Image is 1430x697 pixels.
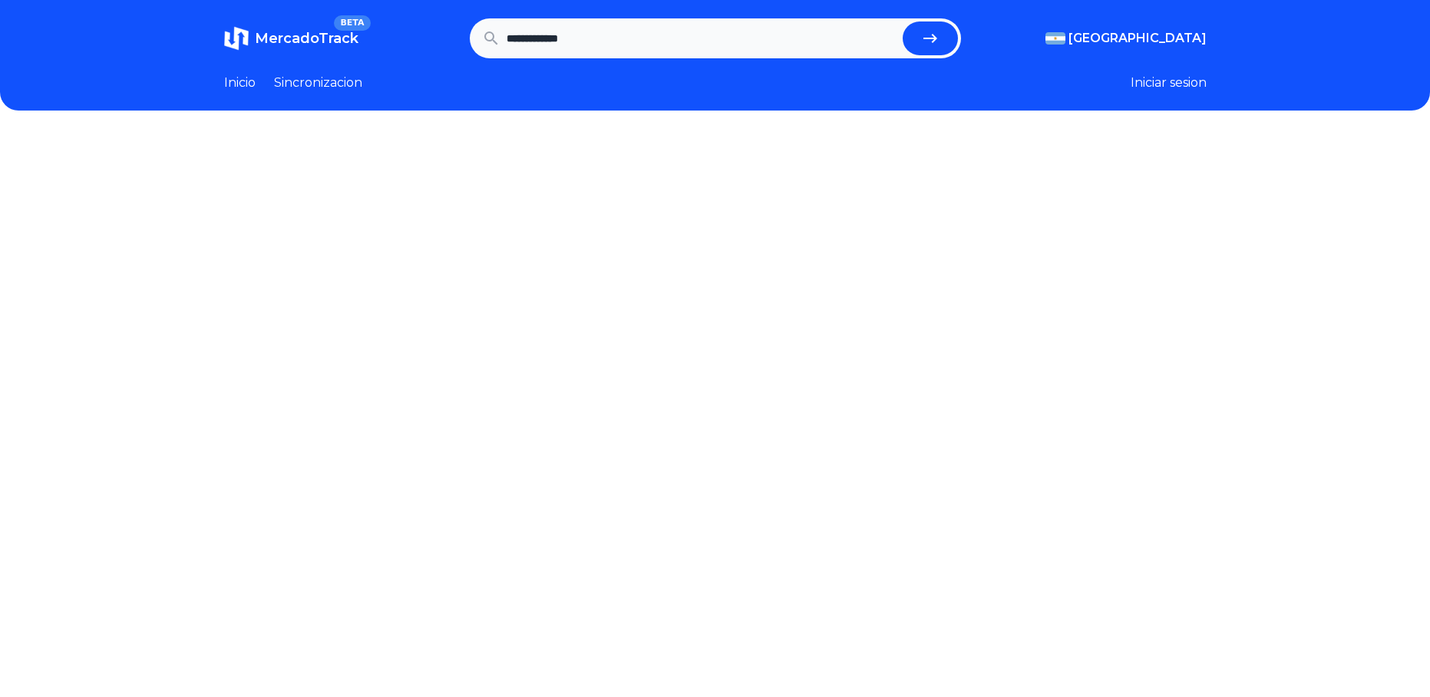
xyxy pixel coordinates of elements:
img: MercadoTrack [224,26,249,51]
span: [GEOGRAPHIC_DATA] [1068,29,1207,48]
a: MercadoTrackBETA [224,26,358,51]
button: Iniciar sesion [1131,74,1207,92]
img: Argentina [1045,32,1065,45]
a: Sincronizacion [274,74,362,92]
span: BETA [334,15,370,31]
button: [GEOGRAPHIC_DATA] [1045,29,1207,48]
span: MercadoTrack [255,30,358,47]
a: Inicio [224,74,256,92]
